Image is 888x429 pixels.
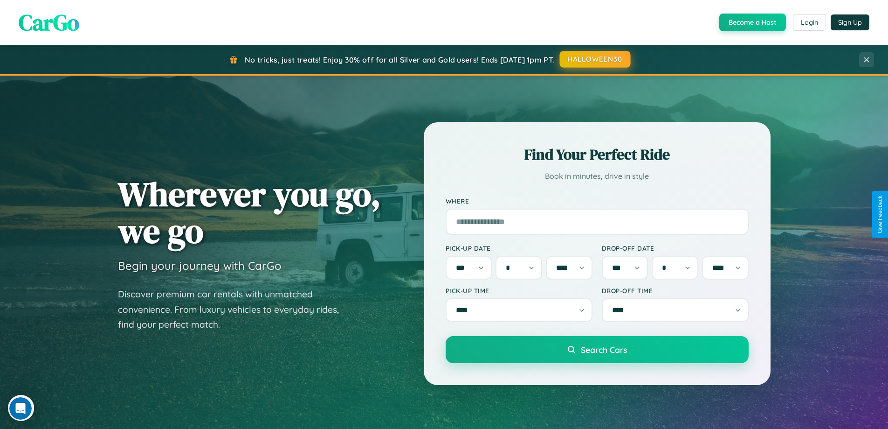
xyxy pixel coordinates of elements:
[446,244,592,252] label: Pick-up Date
[118,287,351,332] p: Discover premium car rentals with unmatched convenience. From luxury vehicles to everyday rides, ...
[118,176,381,249] h1: Wherever you go, we go
[602,244,749,252] label: Drop-off Date
[602,287,749,295] label: Drop-off Time
[446,169,749,183] p: Book in minutes, drive in style
[4,4,173,29] div: Open Intercom Messenger
[446,336,749,363] button: Search Cars
[793,14,826,31] button: Login
[446,287,592,295] label: Pick-up Time
[831,14,869,30] button: Sign Up
[8,395,34,421] iframe: Intercom live chat discovery launcher
[245,55,554,64] span: No tricks, just treats! Enjoy 30% off for all Silver and Gold users! Ends [DATE] 1pm PT.
[19,7,79,38] span: CarGo
[446,197,749,205] label: Where
[560,51,631,68] button: HALLOWEEN30
[581,345,627,355] span: Search Cars
[118,259,282,273] h3: Begin your journey with CarGo
[9,397,32,420] iframe: Intercom live chat
[877,196,883,233] div: Give Feedback
[719,14,786,31] button: Become a Host
[446,144,749,165] h2: Find Your Perfect Ride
